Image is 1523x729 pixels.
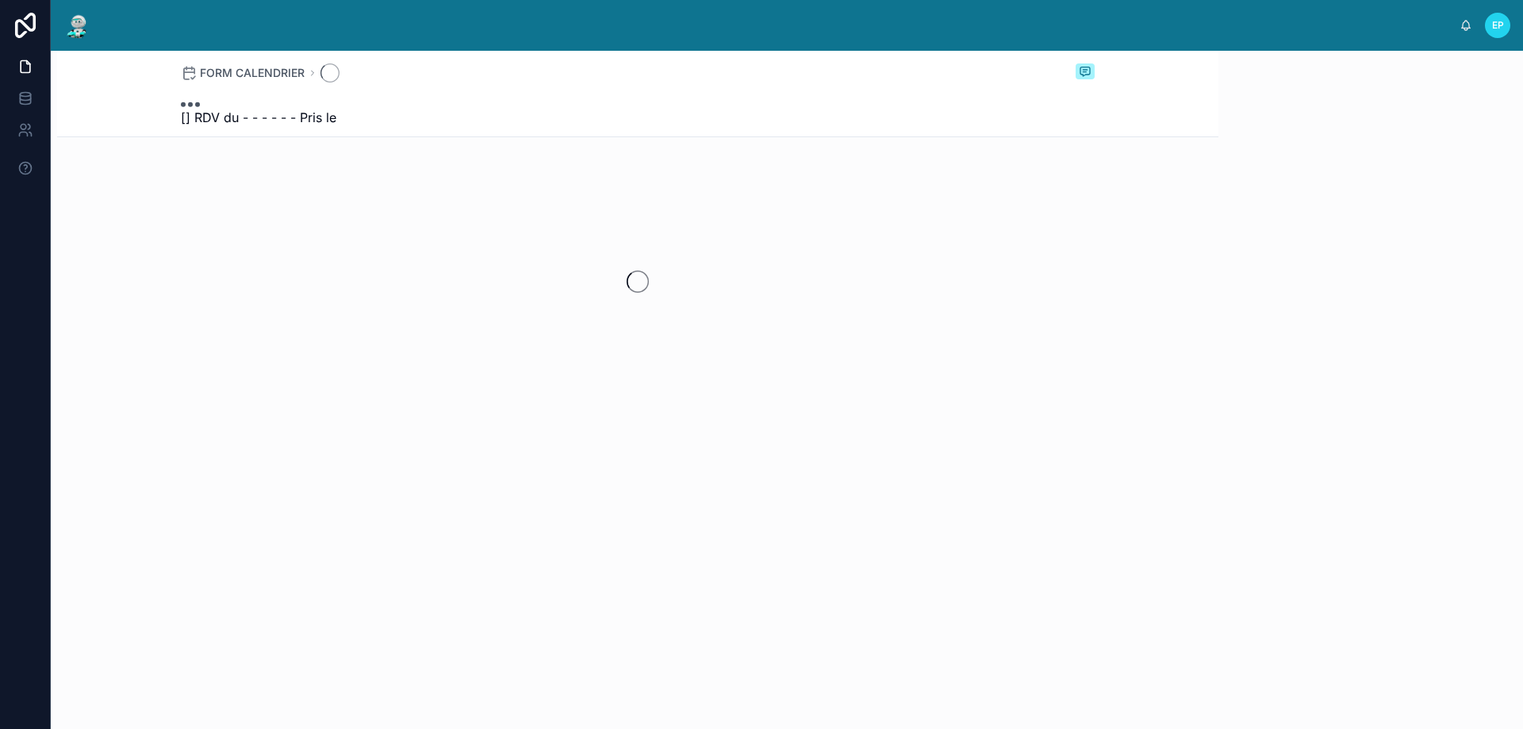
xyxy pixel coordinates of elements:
[181,65,305,81] a: FORM CALENDRIER
[200,65,305,81] span: FORM CALENDRIER
[181,108,336,127] span: [] RDV du - - - - - - Pris le
[63,13,92,38] img: App logo
[1492,19,1504,32] span: EP
[105,22,1460,29] div: scrollable content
